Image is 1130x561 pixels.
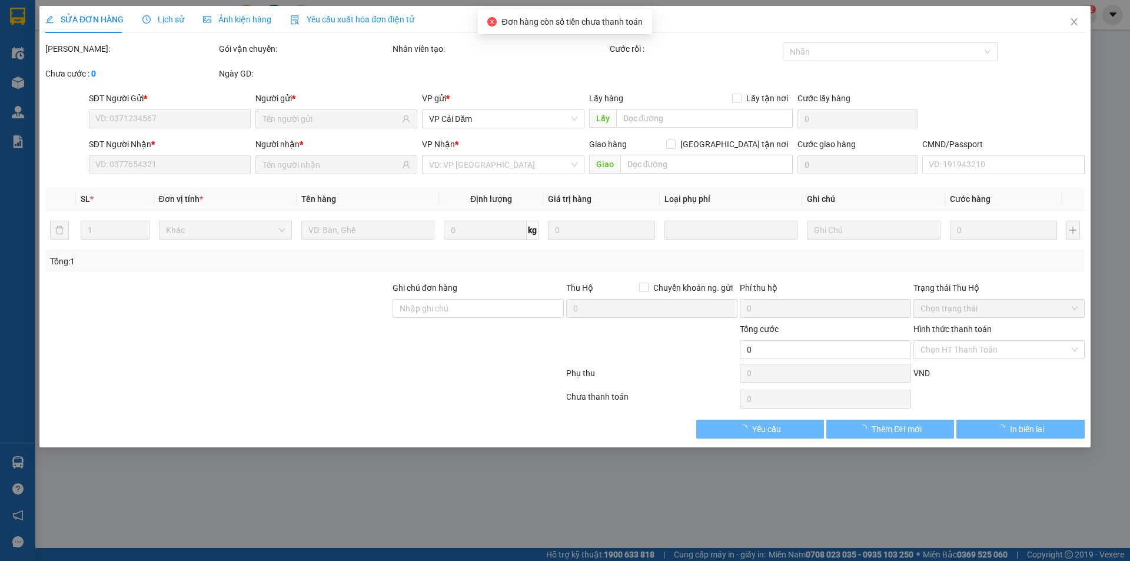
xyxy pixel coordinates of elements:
div: Trạng thái Thu Hộ [913,281,1085,294]
span: In biên lai [1010,423,1044,436]
div: Chưa thanh toán [565,390,739,411]
span: kg [527,221,539,240]
div: Người gửi [255,92,417,105]
span: Lấy hàng [589,94,623,103]
span: VND [913,369,930,378]
div: Gói vận chuyển: [219,42,390,55]
input: Cước giao hàng [797,155,918,174]
span: Chọn trạng thái [920,300,1078,317]
label: Ghi chú đơn hàng [393,283,457,293]
div: Phụ thu [565,367,739,387]
span: Cước hàng [950,194,991,204]
div: Tổng: 1 [50,255,436,268]
span: Giao hàng [589,140,627,149]
span: picture [203,15,211,24]
button: Yêu cầu [696,420,824,439]
span: edit [45,15,54,24]
div: Nhân viên tạo: [393,42,607,55]
span: Đơn vị tính [159,194,203,204]
span: [GEOGRAPHIC_DATA] tận nơi [676,138,793,151]
input: 0 [548,221,655,240]
div: SĐT Người Gửi [89,92,251,105]
label: Hình thức thanh toán [913,324,992,334]
span: Lấy [589,109,616,128]
div: Chưa cước : [45,67,217,80]
input: Ghi Chú [807,221,940,240]
span: Chuyển khoản ng. gửi [649,281,737,294]
span: loading [997,424,1010,433]
span: loading [859,424,872,433]
span: Thêm ĐH mới [872,423,922,436]
span: Định lượng [470,194,512,204]
img: icon [290,15,300,25]
input: VD: Bàn, Ghế [301,221,434,240]
button: In biên lai [957,420,1085,439]
span: VP Nhận [423,140,456,149]
button: plus [1066,221,1079,240]
span: loading [739,424,752,433]
span: Lấy tận nơi [742,92,793,105]
button: delete [50,221,69,240]
span: Giá trị hàng [548,194,591,204]
div: CMND/Passport [922,138,1084,151]
input: Dọc đường [620,155,793,174]
span: Tổng cước [740,324,779,334]
b: 0 [91,69,96,78]
label: Cước giao hàng [797,140,856,149]
span: SL [81,194,91,204]
span: Đơn hàng còn số tiền chưa thanh toán [501,17,642,26]
span: close-circle [487,17,497,26]
span: Thu Hộ [566,283,593,293]
input: Cước lấy hàng [797,109,918,128]
div: SĐT Người Nhận [89,138,251,151]
div: [PERSON_NAME]: [45,42,217,55]
input: Tên người nhận [262,158,400,171]
th: Ghi chú [803,188,945,211]
span: Khác [166,221,285,239]
input: Dọc đường [616,109,793,128]
span: Giao [589,155,620,174]
div: Phí thu hộ [740,281,911,299]
label: Cước lấy hàng [797,94,850,103]
input: Ghi chú đơn hàng [393,299,564,318]
div: VP gửi [423,92,584,105]
div: Ngày GD: [219,67,390,80]
span: SỬA ĐƠN HÀNG [45,15,124,24]
span: close [1069,17,1079,26]
span: user [403,115,411,123]
button: Thêm ĐH mới [826,420,954,439]
th: Loại phụ phí [660,188,802,211]
button: Close [1058,6,1091,39]
span: Lịch sử [142,15,184,24]
input: 0 [950,221,1057,240]
span: VP Cái Dăm [430,110,577,128]
span: Yêu cầu [752,423,781,436]
span: Ảnh kiện hàng [203,15,271,24]
div: Người nhận [255,138,417,151]
input: Tên người gửi [262,112,400,125]
span: Yêu cầu xuất hóa đơn điện tử [290,15,414,24]
span: Tên hàng [301,194,336,204]
span: user [403,161,411,169]
div: Cước rồi : [610,42,781,55]
span: clock-circle [142,15,151,24]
